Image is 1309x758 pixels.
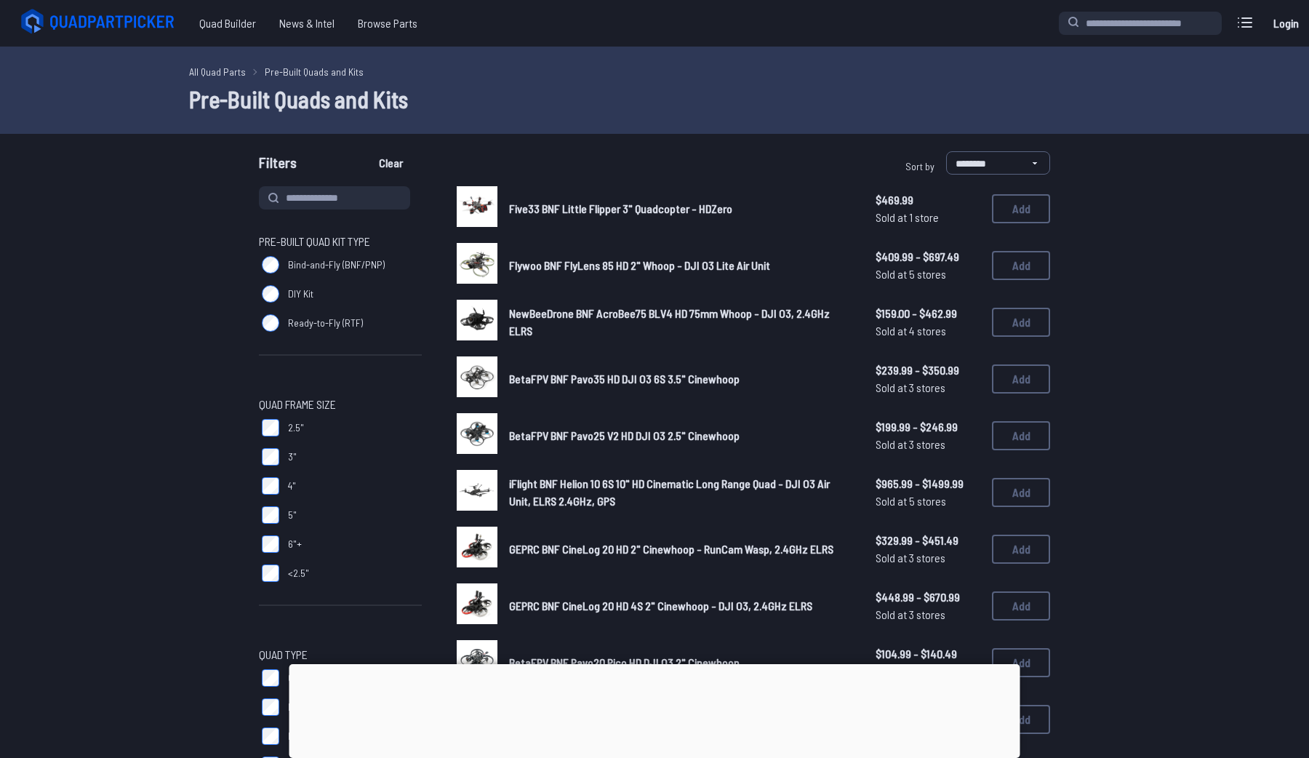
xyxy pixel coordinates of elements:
span: Sold at 4 stores [876,322,980,340]
span: Quad Frame Size [259,396,336,413]
span: $104.99 - $140.49 [876,645,980,663]
button: Add [992,421,1050,450]
span: DIY Kit [288,287,313,301]
img: image [457,527,497,567]
span: Flywoo BNF FlyLens 85 HD 2" Whoop - DJI O3 Lite Air Unit [509,258,770,272]
button: Add [992,478,1050,507]
a: image [457,186,497,231]
span: 5" [288,508,297,522]
input: 5" [262,506,279,524]
input: <2.5" [262,564,279,582]
span: Sold at 3 stores [876,663,980,680]
span: Bind-and-Fly (BNF/PNP) [288,258,385,272]
a: iFlight BNF Helion 10 6S 10" HD Cinematic Long Range Quad - DJI O3 Air Unit, ELRS 2.4GHz, GPS [509,475,852,510]
a: image [457,640,497,685]
span: $239.99 - $350.99 [876,362,980,379]
img: image [457,583,497,624]
select: Sort by [946,151,1050,175]
a: Flywoo BNF FlyLens 85 HD 2" Whoop - DJI O3 Lite Air Unit [509,257,852,274]
a: image [457,583,497,629]
span: 4" [288,479,296,493]
input: 2.5" [262,419,279,436]
button: Add [992,194,1050,223]
span: Sold at 5 stores [876,266,980,283]
span: Sold at 1 store [876,209,980,226]
span: Sort by [905,160,934,172]
a: GEPRC BNF CineLog 20 HD 4S 2" Cinewhoop - DJI O3, 2.4GHz ELRS [509,597,852,615]
span: NewBeeDrone BNF AcroBee75 BLV4 HD 75mm Whoop - DJI O3, 2.4GHz ELRS [509,306,830,338]
a: image [457,243,497,288]
button: Add [992,308,1050,337]
a: image [457,470,497,515]
button: Add [992,705,1050,734]
iframe: Advertisement [289,664,1020,754]
h1: Pre-Built Quads and Kits [189,81,1120,116]
span: Pre-Built Quad Kit Type [259,233,370,250]
span: 3" [288,450,297,464]
span: Five33 BNF Little Flipper 3" Quadcopter - HDZero [509,202,732,215]
a: Browse Parts [346,9,429,38]
span: $329.99 - $451.49 [876,532,980,549]
span: $469.99 [876,191,980,209]
a: image [457,300,497,345]
span: Sold at 3 stores [876,436,980,453]
span: BetaFPV BNF Pavo25 V2 HD DJI O3 2.5" Cinewhoop [509,428,740,442]
input: Bind-and-Fly (BNF/PNP) [262,256,279,274]
span: $199.99 - $246.99 [876,418,980,436]
input: Freestyle [262,698,279,716]
a: Quad Builder [188,9,268,38]
button: Add [992,364,1050,394]
span: Cinematic [288,671,329,685]
img: image [457,186,497,227]
img: image [457,356,497,397]
img: image [457,300,497,340]
span: BetaFPV BNF Pavo35 HD DJI O3 6S 3.5" Cinewhoop [509,372,740,386]
input: 4" [262,477,279,495]
input: Cinematic [262,669,279,687]
span: Long Range [288,729,337,743]
input: DIY Kit [262,285,279,303]
button: Add [992,535,1050,564]
span: <2.5" [288,566,309,581]
span: $159.00 - $462.99 [876,305,980,322]
input: 3" [262,448,279,466]
span: $448.99 - $670.99 [876,589,980,606]
button: Add [992,591,1050,621]
span: Sold at 3 stores [876,379,980,396]
span: 6"+ [288,537,302,551]
span: Sold at 3 stores [876,549,980,567]
span: $965.99 - $1499.99 [876,475,980,492]
input: 6"+ [262,535,279,553]
a: image [457,413,497,458]
a: GEPRC BNF CineLog 20 HD 2" Cinewhoop - RunCam Wasp, 2.4GHz ELRS [509,540,852,558]
input: Ready-to-Fly (RTF) [262,314,279,332]
a: BetaFPV BNF Pavo35 HD DJI O3 6S 3.5" Cinewhoop [509,370,852,388]
span: GEPRC BNF CineLog 20 HD 4S 2" Cinewhoop - DJI O3, 2.4GHz ELRS [509,599,812,613]
img: image [457,413,497,454]
img: image [457,470,497,511]
button: Add [992,251,1050,280]
img: image [457,640,497,681]
button: Clear [367,151,415,175]
span: iFlight BNF Helion 10 6S 10" HD Cinematic Long Range Quad - DJI O3 Air Unit, ELRS 2.4GHz, GPS [509,476,830,508]
img: image [457,243,497,284]
span: GEPRC BNF CineLog 20 HD 2" Cinewhoop - RunCam Wasp, 2.4GHz ELRS [509,542,833,556]
button: Add [992,648,1050,677]
a: All Quad Parts [189,64,246,79]
a: Login [1268,9,1303,38]
span: BetaFPV BNF Pavo20 Pico HD DJI O3 2" Cinewhoop [509,655,740,669]
a: Five33 BNF Little Flipper 3" Quadcopter - HDZero [509,200,852,218]
span: 2.5" [288,420,304,435]
a: News & Intel [268,9,346,38]
a: image [457,356,497,402]
input: Long Range [262,727,279,745]
a: Pre-Built Quads and Kits [265,64,364,79]
a: BetaFPV BNF Pavo25 V2 HD DJI O3 2.5" Cinewhoop [509,427,852,444]
a: BetaFPV BNF Pavo20 Pico HD DJI O3 2" Cinewhoop [509,654,852,671]
span: Sold at 3 stores [876,606,980,623]
span: $409.99 - $697.49 [876,248,980,266]
a: image [457,527,497,572]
